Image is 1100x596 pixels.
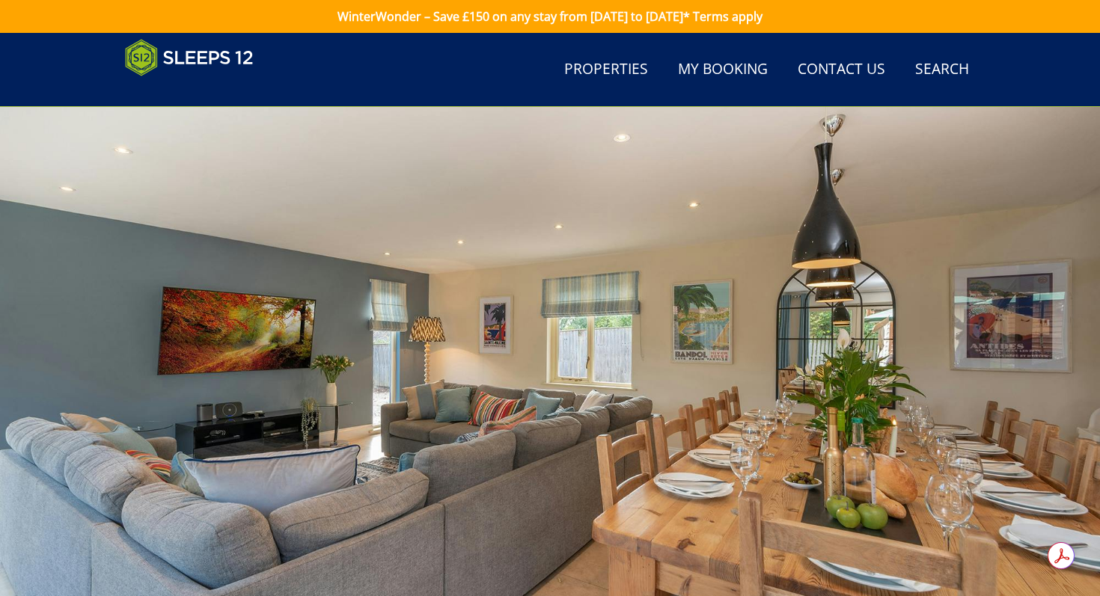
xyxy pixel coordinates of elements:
[672,53,774,87] a: My Booking
[558,53,654,87] a: Properties
[792,53,891,87] a: Contact Us
[117,85,275,98] iframe: Customer reviews powered by Trustpilot
[909,53,975,87] a: Search
[125,39,254,76] img: Sleeps 12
